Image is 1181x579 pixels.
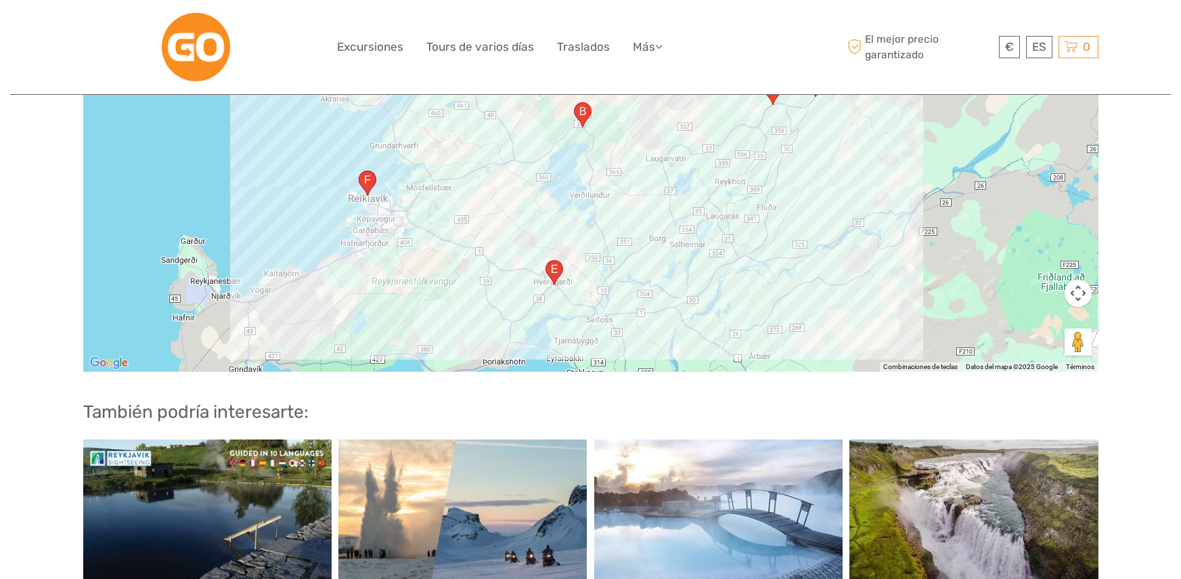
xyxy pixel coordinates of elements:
[633,37,663,57] a: Más
[83,402,1098,423] h2: También podría interesarte:
[1005,40,1014,53] span: €
[845,32,996,62] span: El mejor precio garantizado
[156,21,172,37] button: Open LiveChat chat widget
[557,37,610,57] a: Traslados
[1066,363,1094,370] a: Términos (se abre en una nueva pestaña)
[966,363,1058,370] span: Datos del mapa ©2025 Google
[337,37,403,57] a: Excursiones
[87,354,131,372] a: Abre esta zona en Google Maps (se abre en una nueva ventana)
[19,24,153,35] p: We're away right now. Please check back later!
[540,255,569,291] div: Dalsbrún 2, 810 Hveragerði, Islandia
[1065,280,1092,307] button: Controles de visualización del mapa
[1081,40,1092,53] span: 0
[159,10,233,84] img: 1096-1703b550-bf4e-4db5-bf57-08e43595299e_logo_big.jpg
[426,37,534,57] a: Tours de varios días
[1065,328,1092,356] button: Arrastra al hombrecito al mapa para abrir Street View
[883,362,958,372] button: Combinaciones de teclas
[353,165,382,201] div: Ægisgarður 101, 101 Reykjavík, Islandia
[87,354,131,372] img: Google
[1026,36,1052,58] div: ES
[569,97,597,133] div: 36, 806, Islandia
